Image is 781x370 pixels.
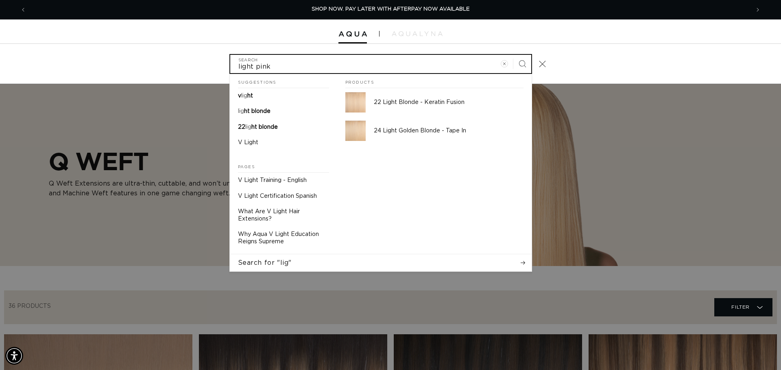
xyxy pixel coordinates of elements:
span: v [238,93,241,99]
img: 24 Light Golden Blonde - Tape In [345,121,366,141]
p: v light [238,92,253,100]
a: Why Aqua V Light Education Reigns Supreme [230,227,337,249]
p: V Light Certification Spanish [238,193,317,200]
mark: lig [241,93,247,99]
span: ht blonde [251,124,278,130]
img: 22 Light Blonde - Keratin Fusion [345,92,366,113]
a: 24 Light Golden Blonde - Tape In [337,117,532,145]
p: V Light Training - English [238,177,307,184]
div: Accessibility Menu [5,347,23,365]
button: Clear search term [495,55,513,73]
p: 24 Light Golden Blonde - Tape In [374,127,524,134]
mark: lig [245,124,251,130]
span: Filter [731,299,750,315]
span: ht [247,93,253,99]
button: Next announcement [749,2,767,17]
input: Search [230,55,531,73]
h2: Suggestions [238,74,329,89]
a: V Light [230,135,337,150]
button: Previous announcement [14,2,32,17]
p: 22 Light Blonde - Keratin Fusion [374,99,524,106]
img: aqualyna.com [392,31,443,36]
span: ht blonde [244,108,271,114]
button: Search [513,55,531,73]
p: V Light [238,139,258,146]
button: Close [534,55,552,73]
p: light blonde [238,108,271,115]
summary: Filter [714,298,772,316]
a: v light [230,88,337,104]
span: Search for "lig" [238,258,292,267]
mark: lig [238,108,244,114]
p: Why Aqua V Light Education Reigns Supreme [238,231,329,245]
h2: Pages [238,158,329,173]
p: What Are V Light Hair Extensions? [238,208,329,223]
p: 22 light blonde [238,123,278,131]
a: 22 Light Blonde - Keratin Fusion [337,88,532,117]
h2: Products [345,74,524,89]
img: Aqua Hair Extensions [338,31,367,37]
a: light blonde [230,104,337,119]
a: V Light Certification Spanish [230,188,337,204]
a: 22 light blonde [230,119,337,135]
iframe: Chat Widget [740,331,781,370]
a: What Are V Light Hair Extensions? [230,204,337,227]
a: V Light Training - English [230,173,337,188]
span: SHOP NOW. PAY LATER WITH AFTERPAY NOW AVAILABLE [312,6,470,12]
span: 22 [238,124,245,130]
